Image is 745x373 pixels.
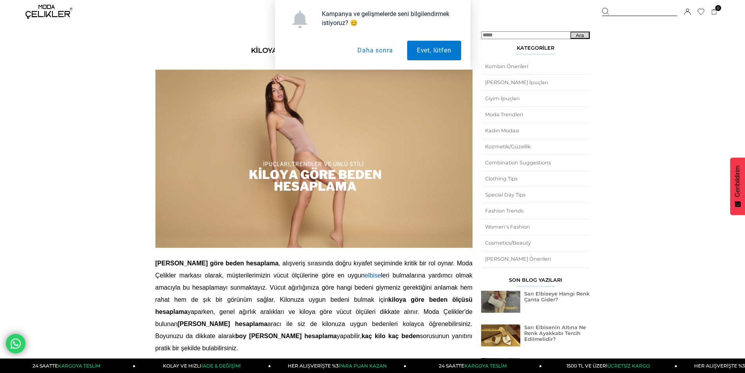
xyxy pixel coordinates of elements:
[155,260,279,267] span: [PERSON_NAME] göre beden hesaplama
[155,260,473,351] span: , alışveriş sırasında doğru kıyafet seçiminde kritik bir rol oynar. Moda Çelikler markası olarak,...
[607,363,650,369] span: ÜCRETSİZ KARGO
[481,171,590,187] a: Clothing Tips
[524,358,576,370] a: Sarı Elbiseye Uygun Makyaj Önerileri
[201,363,240,369] span: İADE & DEĞİŞİM!
[339,363,387,369] span: PARA PUAN KAZAN
[155,70,473,248] img: Kiloya Göre Beden Hesaplama
[316,9,461,27] div: Kampanya ve gelişmelerde seni bilgilendirmek istiyoruz? 😊
[481,324,520,346] img: Sarı Elbisenin Altına Ne Renk Ayakkabı Tercih Edilmelidir?
[291,11,308,28] img: notification icon
[481,235,590,251] a: Cosmetics/Beauty
[481,107,590,123] a: Moda Trendleri
[481,123,590,139] a: Kadın Modası
[271,359,406,373] a: HER ALIŞVERİŞTE %3PARA PUAN KAZAN
[734,166,741,197] span: Geribildirim
[481,91,590,106] a: Giyim İpuçları
[524,324,586,342] a: Sarı Elbisenin Altına Ne Renk Ayakkabı Tercih Edilmelidir?
[481,219,590,235] a: Women's Fashion
[361,333,420,339] b: kaç kilo kaç beden
[407,41,461,60] button: Evet, lütfen
[364,272,381,279] a: elbise
[481,277,590,287] div: Son Blog Yazıları
[481,139,590,155] a: Kozmetik/Güzellik
[481,291,520,313] img: Sarı Elbiseye Hangi Renk Çanta Gider?
[481,155,590,171] a: Combination Suggestions
[481,187,590,203] a: Special Day Tips
[406,359,542,373] a: 24 SAATTEKARGOYA TESLİM
[135,359,271,373] a: KOLAY VE HIZLIİADE & DEĞİŞİM!
[481,75,590,90] a: [PERSON_NAME] İpuçları
[58,363,100,369] span: KARGOYA TESLİM
[235,333,337,339] b: boy [PERSON_NAME] hesaplama
[481,203,590,219] a: Fashion Trends
[730,158,745,215] button: Geribildirim - Show survey
[464,363,507,369] span: KARGOYA TESLİM
[481,251,590,267] a: [PERSON_NAME] Önerileri
[348,41,402,60] button: Daha sonra
[542,359,677,373] a: 1500 TL VE ÜZERİÜCRETSİZ KARGO
[177,321,267,327] b: [PERSON_NAME] hesaplama
[524,291,590,303] a: Sarı Elbiseye Hangi Renk Çanta Gider?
